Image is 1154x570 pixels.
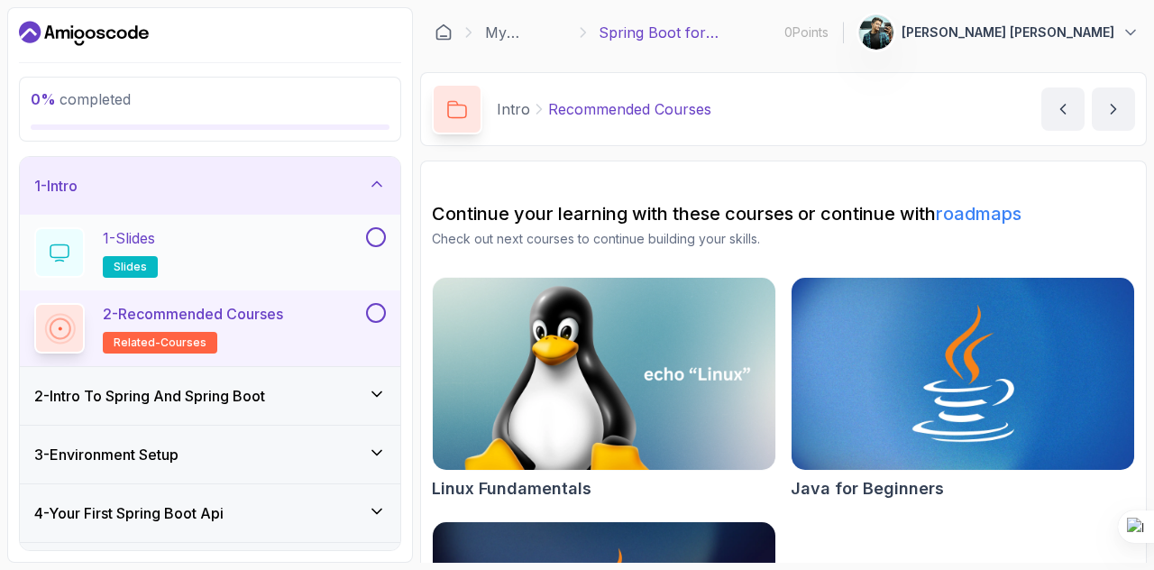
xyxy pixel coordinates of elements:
button: 3-Environment Setup [20,426,400,483]
a: Linux Fundamentals cardLinux Fundamentals [432,277,776,501]
a: My Courses [485,22,567,43]
h3: 1 - Intro [34,175,78,197]
button: user profile image[PERSON_NAME] [PERSON_NAME] [858,14,1140,51]
button: 2-Intro To Spring And Spring Boot [20,367,400,425]
span: slides [114,260,147,274]
button: 4-Your First Spring Boot Api [20,484,400,542]
a: Java for Beginners cardJava for Beginners [791,277,1135,501]
h2: Linux Fundamentals [432,476,591,501]
h2: Java for Beginners [791,476,944,501]
a: Dashboard [19,19,149,48]
img: Linux Fundamentals card [433,278,775,470]
p: Spring Boot for Beginners [599,22,777,43]
p: Check out next courses to continue building your skills. [432,230,1135,248]
button: previous content [1041,87,1085,131]
button: 1-Intro [20,157,400,215]
h3: 4 - Your First Spring Boot Api [34,502,224,524]
button: 2-Recommended Coursesrelated-courses [34,303,386,354]
span: completed [31,90,131,108]
button: 1-Slidesslides [34,227,386,278]
p: 1 - Slides [103,227,155,249]
a: roadmaps [936,203,1021,225]
span: 0 % [31,90,56,108]
h2: Continue your learning with these courses or continue with [432,201,1135,226]
p: 2 - Recommended Courses [103,303,283,325]
img: Java for Beginners card [792,278,1134,470]
p: Intro [497,98,530,120]
img: user profile image [859,15,893,50]
a: Dashboard [435,23,453,41]
h3: 3 - Environment Setup [34,444,179,465]
h3: 2 - Intro To Spring And Spring Boot [34,385,265,407]
span: related-courses [114,336,206,350]
button: next content [1092,87,1135,131]
p: Recommended Courses [548,98,711,120]
p: 0 Points [784,23,829,41]
p: [PERSON_NAME] [PERSON_NAME] [902,23,1114,41]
